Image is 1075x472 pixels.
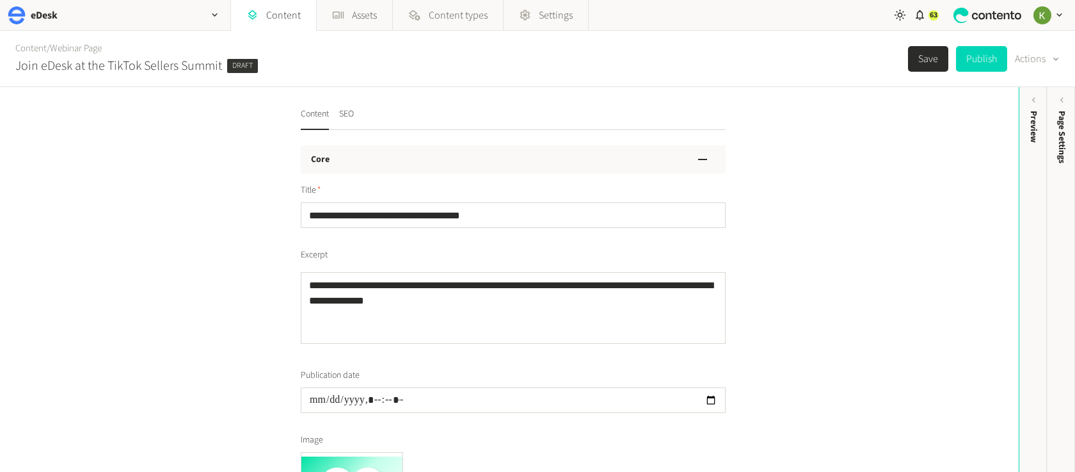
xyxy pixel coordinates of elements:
[1027,111,1040,143] div: Preview
[539,8,573,23] span: Settings
[227,59,258,73] span: Draft
[301,434,323,447] span: Image
[301,184,321,197] span: Title
[301,369,360,382] span: Publication date
[301,248,328,262] span: Excerpt
[429,8,488,23] span: Content types
[50,42,102,55] a: Webinar Page
[15,56,222,76] h2: Join eDesk at the TikTok Sellers Summit
[339,108,354,130] button: SEO
[930,10,937,21] span: 63
[1015,46,1060,72] button: Actions
[8,6,26,24] img: eDesk
[31,8,58,23] h2: eDesk
[47,42,50,55] span: /
[908,46,948,72] button: Save
[15,42,47,55] a: Content
[1055,111,1069,163] span: Page Settings
[956,46,1007,72] button: Publish
[301,108,329,130] button: Content
[1033,6,1051,24] img: Keelin Terry
[311,153,330,167] h3: Core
